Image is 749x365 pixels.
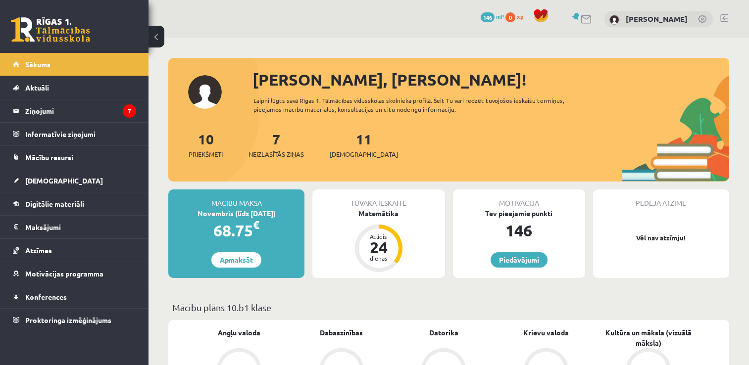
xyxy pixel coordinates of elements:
i: 7 [123,104,136,118]
a: Proktoringa izmēģinājums [13,309,136,331]
span: mP [496,12,504,20]
legend: Ziņojumi [25,99,136,122]
div: dienas [364,255,394,261]
span: [DEMOGRAPHIC_DATA] [330,149,398,159]
span: Digitālie materiāli [25,199,84,208]
a: 7Neizlasītās ziņas [249,130,304,159]
a: 11[DEMOGRAPHIC_DATA] [330,130,398,159]
span: Konferences [25,292,67,301]
span: Motivācijas programma [25,269,103,278]
div: Motivācija [453,189,585,208]
a: Maksājumi [13,216,136,238]
span: [DEMOGRAPHIC_DATA] [25,176,103,185]
a: Aktuāli [13,76,136,99]
div: 146 [453,219,585,242]
span: 146 [481,12,495,22]
span: 0 [505,12,515,22]
img: Ivo Brakmanis [609,15,619,25]
span: Mācību resursi [25,153,73,162]
p: Vēl nav atzīmju! [598,233,724,243]
a: Piedāvājumi [491,252,548,268]
a: Matemātika Atlicis 24 dienas [312,208,445,274]
span: Atzīmes [25,246,52,255]
div: Pēdējā atzīme [593,189,729,208]
span: Proktoringa izmēģinājums [25,316,111,324]
div: [PERSON_NAME], [PERSON_NAME]! [252,68,729,91]
a: Digitālie materiāli [13,192,136,215]
div: 68.75 [168,219,304,242]
span: Neizlasītās ziņas [249,149,304,159]
div: Tuvākā ieskaite [312,189,445,208]
div: Matemātika [312,208,445,219]
a: Kultūra un māksla (vizuālā māksla) [597,327,699,348]
a: Angļu valoda [218,327,260,338]
div: Novembris (līdz [DATE]) [168,208,304,219]
span: € [253,218,259,232]
a: Konferences [13,285,136,308]
a: Datorika [429,327,458,338]
a: Ziņojumi7 [13,99,136,122]
a: Informatīvie ziņojumi [13,123,136,145]
div: Tev pieejamie punkti [453,208,585,219]
a: Apmaksāt [211,252,261,268]
a: Mācību resursi [13,146,136,169]
p: Mācību plāns 10.b1 klase [172,301,725,314]
span: Aktuāli [25,83,49,92]
span: Sākums [25,60,50,69]
div: 24 [364,239,394,255]
a: 0 xp [505,12,528,20]
span: xp [517,12,523,20]
a: [PERSON_NAME] [626,14,688,24]
a: Motivācijas programma [13,262,136,285]
legend: Informatīvie ziņojumi [25,123,136,145]
a: Dabaszinības [320,327,363,338]
a: Atzīmes [13,239,136,262]
a: Rīgas 1. Tālmācības vidusskola [11,17,90,42]
a: 10Priekšmeti [189,130,223,159]
div: Mācību maksa [168,189,304,208]
div: Atlicis [364,233,394,239]
a: Krievu valoda [523,327,569,338]
span: Priekšmeti [189,149,223,159]
a: 146 mP [481,12,504,20]
a: [DEMOGRAPHIC_DATA] [13,169,136,192]
a: Sākums [13,53,136,76]
div: Laipni lūgts savā Rīgas 1. Tālmācības vidusskolas skolnieka profilā. Šeit Tu vari redzēt tuvojošo... [253,96,590,114]
legend: Maksājumi [25,216,136,238]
